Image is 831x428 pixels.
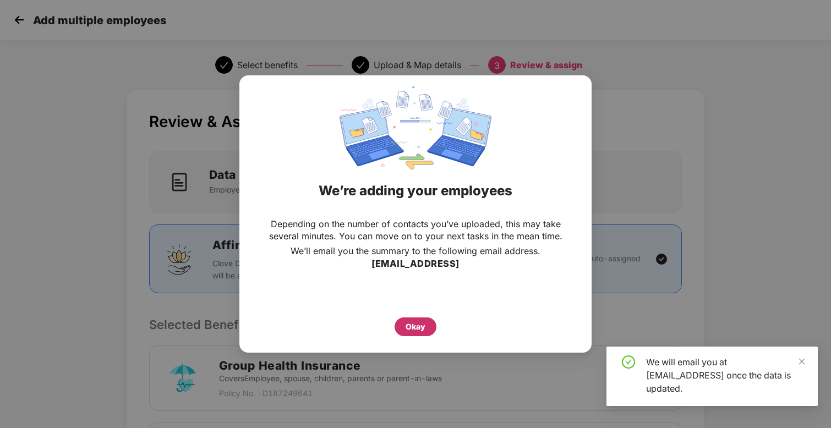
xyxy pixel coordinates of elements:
[798,358,806,365] span: close
[340,86,491,169] img: svg+xml;base64,PHN2ZyBpZD0iRGF0YV9zeW5jaW5nIiB4bWxucz0iaHR0cDovL3d3dy53My5vcmcvMjAwMC9zdmciIHdpZH...
[253,169,578,212] div: We’re adding your employees
[646,355,805,395] div: We will email you at [EMAIL_ADDRESS] once the data is updated.
[371,257,460,271] h3: [EMAIL_ADDRESS]
[406,321,425,333] div: Okay
[261,218,570,242] p: Depending on the number of contacts you’ve uploaded, this may take several minutes. You can move ...
[622,355,635,369] span: check-circle
[291,245,540,257] p: We’ll email you the summary to the following email address.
